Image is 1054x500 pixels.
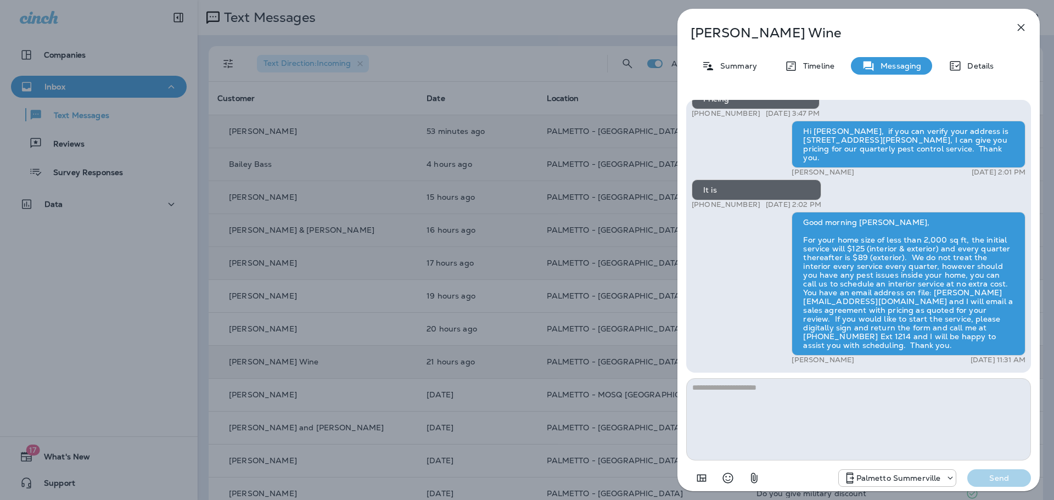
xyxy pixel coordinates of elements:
[766,109,820,118] p: [DATE] 3:47 PM
[692,200,760,209] p: [PHONE_NUMBER]
[971,356,1025,364] p: [DATE] 11:31 AM
[691,25,990,41] p: [PERSON_NAME] Wine
[792,168,854,177] p: [PERSON_NAME]
[972,168,1025,177] p: [DATE] 2:01 PM
[792,212,1025,356] div: Good morning [PERSON_NAME], For your home size of less than 2,000 sq ft, the initial service will...
[792,356,854,364] p: [PERSON_NAME]
[856,474,941,482] p: Palmetto Summerville
[792,121,1025,168] div: Hi [PERSON_NAME], if you can verify your address is [STREET_ADDRESS][PERSON_NAME], I can give you...
[875,61,921,70] p: Messaging
[962,61,994,70] p: Details
[715,61,757,70] p: Summary
[692,179,821,200] div: It is
[839,471,956,485] div: +1 (843) 594-2691
[692,109,760,118] p: [PHONE_NUMBER]
[717,467,739,489] button: Select an emoji
[798,61,834,70] p: Timeline
[691,467,713,489] button: Add in a premade template
[766,200,821,209] p: [DATE] 2:02 PM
